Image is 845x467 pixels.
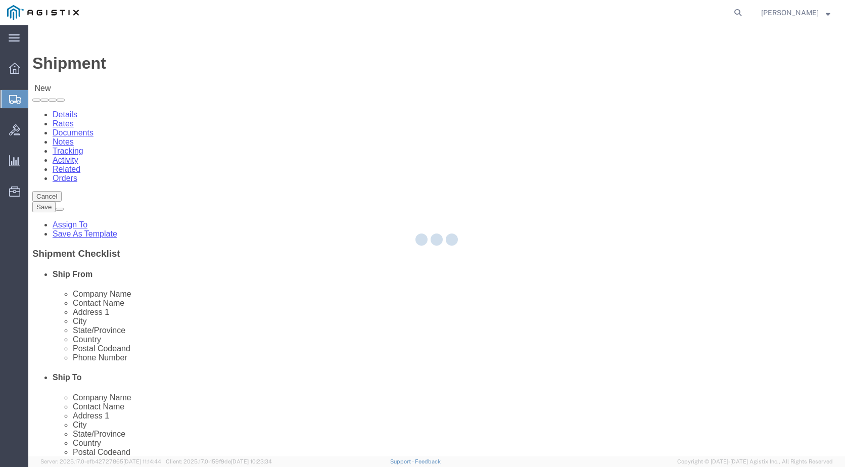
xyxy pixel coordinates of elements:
[415,458,441,464] a: Feedback
[40,458,161,464] span: Server: 2025.17.0-efb42727865
[166,458,272,464] span: Client: 2025.17.0-159f9de
[677,457,833,466] span: Copyright © [DATE]-[DATE] Agistix Inc., All Rights Reserved
[123,458,161,464] span: [DATE] 11:14:44
[7,5,79,20] img: logo
[761,7,831,19] button: [PERSON_NAME]
[761,7,819,18] span: Kenneth Williams
[231,458,272,464] span: [DATE] 10:23:34
[390,458,415,464] a: Support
